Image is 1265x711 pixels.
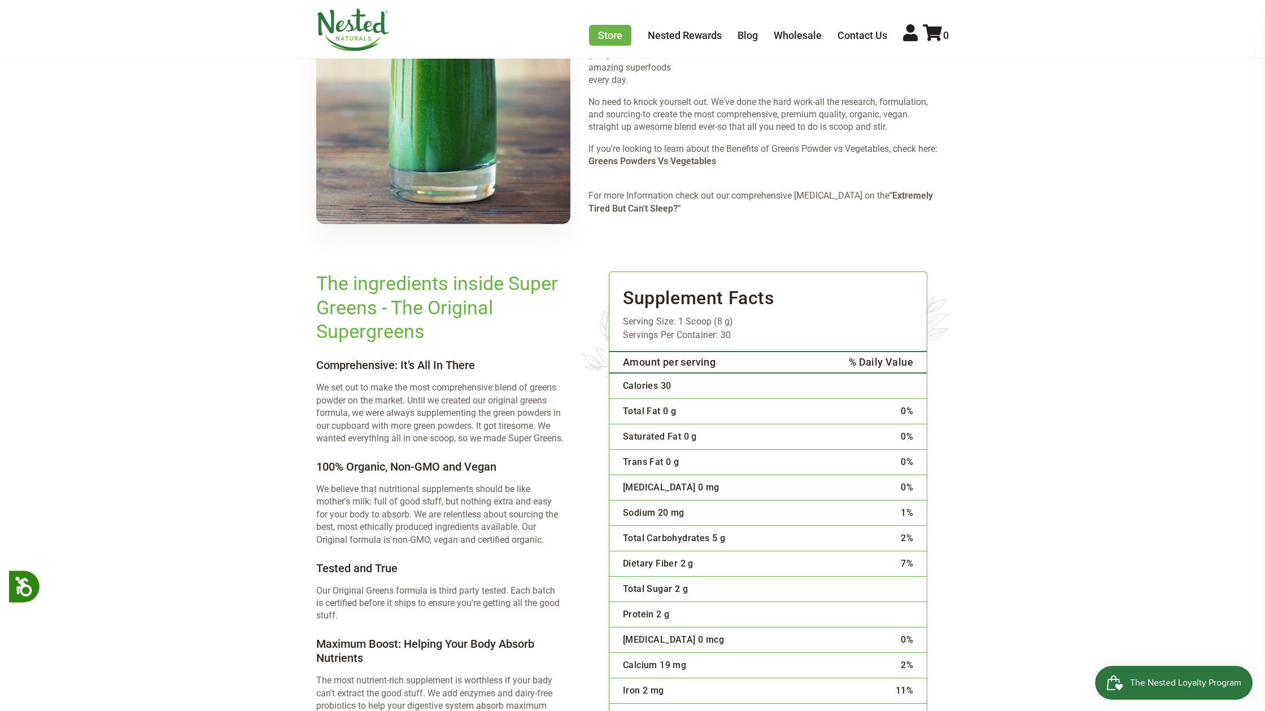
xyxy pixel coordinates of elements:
[588,143,949,181] p: If you're looking to learn about the Benefits of Greens Powder vs Vegetables, check here:
[835,399,927,424] td: 0%
[835,678,927,704] td: 11%
[835,450,927,475] td: 0%
[774,29,822,41] a: Wholesale
[609,424,835,450] td: Saturated Fat 0 g
[609,272,927,315] h3: Supplement Facts
[1095,666,1254,700] iframe: Button to open loyalty program pop-up
[316,381,564,445] p: We set out to make the most comprehensive blend of greens powder on the market. Until we created ...
[316,8,390,51] img: Nested Naturals
[609,551,835,577] td: Dietary Fiber 2 g
[609,678,835,704] td: Iron 2 mg
[609,373,835,399] td: Calories 30
[316,271,564,344] h2: The ingredients inside Super Greens - The Original Supergreens
[835,627,927,653] td: 0%
[923,29,949,41] a: 0
[588,190,933,213] b: "Extremely Tired But Can't Sleep?"
[609,501,835,526] td: Sodium 20 mg
[609,602,835,627] td: Protein 2 g
[589,25,631,46] a: Store
[316,637,564,665] h4: Maximum Boost: Helping Your Body Absorb Nutrients
[588,156,716,166] b: Greens Powders Vs Vegetables
[609,450,835,475] td: Trans Fat 0 g
[835,653,927,678] td: 2%
[609,315,927,328] div: Serving Size: 1 Scoop (8 g)
[316,358,564,372] h4: Comprehensive: It’s All In There
[835,475,927,501] td: 0%
[835,551,927,577] td: 7%
[835,526,927,551] td: 2%
[609,526,835,551] td: Total Carbohydrates 5 g
[609,399,835,424] td: Total Fat 0 g
[316,561,564,576] h4: Tested and True
[316,483,564,546] p: We believe that nutritional supplements should be like mother's milk: full of good stuff, but not...
[648,29,722,41] a: Nested Rewards
[837,29,887,41] a: Contact Us
[835,501,927,526] td: 1%
[316,460,564,474] h4: 100% Organic, Non-GMO and Vegan
[609,577,835,602] td: Total Sugar 2 g
[835,424,927,450] td: 0%
[588,190,949,215] p: For more Information check out our comprehensive [MEDICAL_DATA] on the
[316,585,564,622] p: Our Original Greens formula is third party tested. Each batch is certified before it ships to ens...
[609,653,835,678] td: Calcium 19 mg
[609,627,835,653] td: [MEDICAL_DATA] 0 mcg
[588,96,949,134] p: No need to knock yourselt out. We've done the hard work-all the research, formulation, and sourci...
[609,328,927,342] div: Servings Per Container: 30
[738,29,758,41] a: Blog
[609,352,835,373] th: Amount per serving
[609,475,835,501] td: [MEDICAL_DATA] 0 mg
[943,29,949,41] span: 0
[835,352,927,373] th: % Daily Value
